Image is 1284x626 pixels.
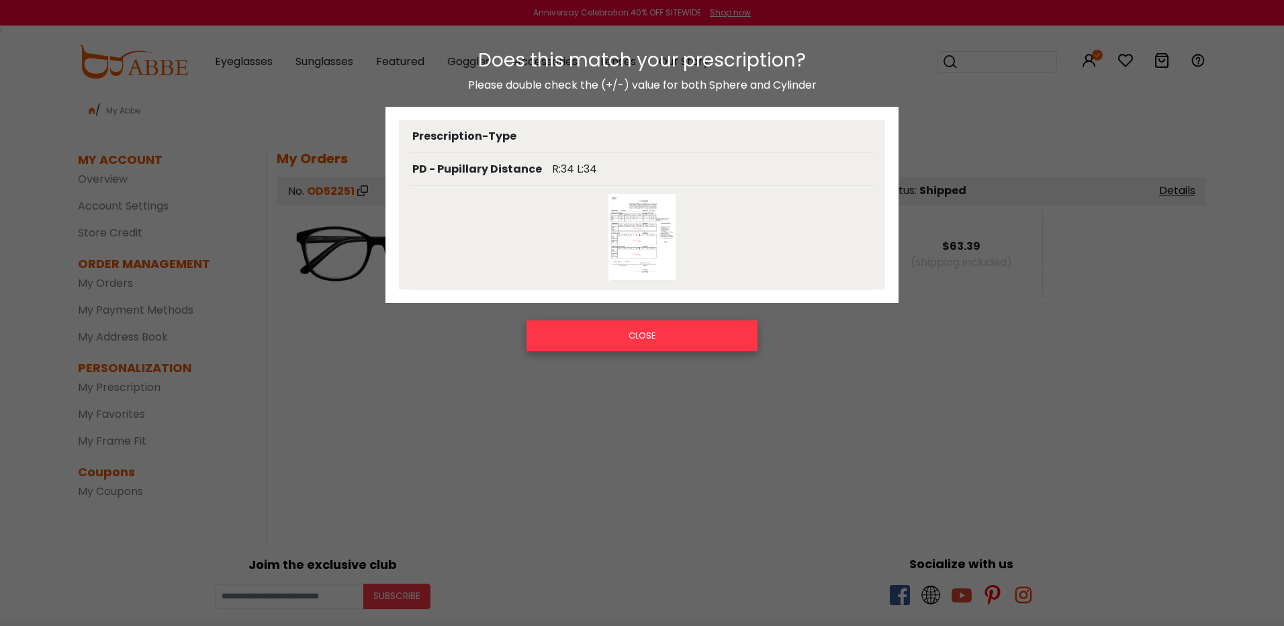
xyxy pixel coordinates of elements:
h3: Does this match your prescription? [385,49,899,72]
img: Prescription Image [608,194,676,281]
p: Please double check the (+/-) value for both Sphere and Cylinder [385,77,899,93]
button: CLOSE [526,320,758,351]
div: Prescription-Type [412,128,516,144]
div: R:34 L:34 [552,161,597,177]
div: PD - Pupillary Distance [412,161,542,177]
